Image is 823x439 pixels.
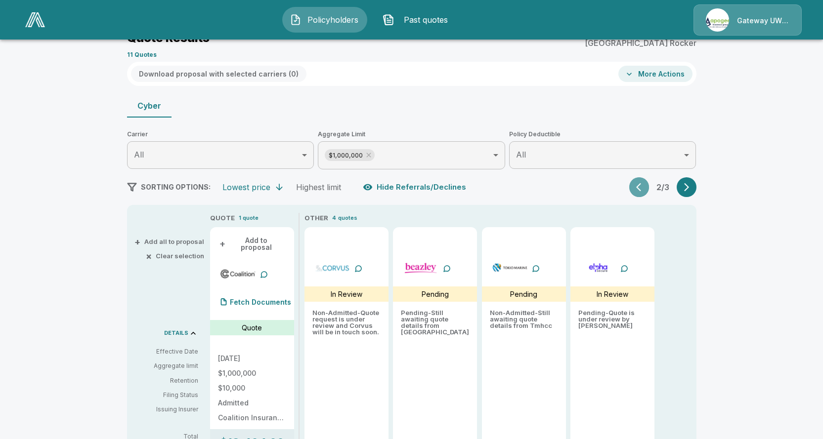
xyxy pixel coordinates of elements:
[222,182,270,192] div: Lowest price
[146,253,152,259] span: ×
[218,414,286,421] p: Coalition Insurance Solutions
[304,213,328,223] p: OTHER
[134,150,144,160] span: All
[218,355,286,362] p: [DATE]
[218,385,286,392] p: $10,000
[282,7,367,33] button: Policyholders IconPolicyholders
[314,260,350,275] img: corvuscybersurplus
[134,239,140,245] span: +
[516,150,526,160] span: All
[164,330,188,336] p: DETAILS
[218,235,286,253] button: +Add to proposal
[239,214,259,222] p: 1 quote
[136,239,204,245] button: +Add all to proposal
[403,260,439,275] img: beazleycyber
[230,299,291,306] p: Fetch Documents
[135,376,198,385] p: Retention
[218,399,286,406] p: Admitted
[127,32,210,44] p: Quote Results
[305,14,360,26] span: Policyholders
[361,178,470,197] button: Hide Referrals/Declines
[220,266,256,281] img: coalitioncyberadmitted
[218,370,286,377] p: $1,000,000
[296,182,341,192] div: Highest limit
[325,150,367,161] span: $1,000,000
[338,214,357,222] p: quotes
[127,94,172,118] button: Cyber
[585,39,696,47] p: [GEOGRAPHIC_DATA] Rocker
[332,214,336,222] p: 4
[398,14,453,26] span: Past quotes
[510,289,537,299] p: Pending
[25,12,45,27] img: AA Logo
[618,66,693,82] button: More Actions
[135,361,198,370] p: Aggregate limit
[331,289,362,299] p: In Review
[422,289,449,299] p: Pending
[492,260,528,275] img: tmhcccyber
[383,14,394,26] img: Past quotes Icon
[127,129,314,139] span: Carrier
[312,310,381,335] p: Non-Admitted - Quote request is under review and Corvus will be in touch soon.
[210,213,235,223] p: QUOTE
[653,183,673,191] p: 2 / 3
[131,66,306,82] button: Download proposal with selected carriers (0)
[127,52,157,58] p: 11 Quotes
[490,310,558,329] p: Non-Admitted - Still awaiting quote details from Tmhcc
[401,310,469,335] p: Pending - Still awaiting quote details from [GEOGRAPHIC_DATA]
[597,289,628,299] p: In Review
[580,260,616,275] img: elphacyberstandard
[325,149,375,161] div: $1,000,000
[290,14,302,26] img: Policyholders Icon
[318,129,505,139] span: Aggregate Limit
[135,347,198,356] p: Effective Date
[135,405,198,414] p: Issuing Insurer
[509,129,696,139] span: Policy Deductible
[242,322,262,333] p: Quote
[219,240,225,247] span: +
[141,183,211,191] span: SORTING OPTIONS:
[135,391,198,399] p: Filing Status
[578,310,647,329] p: Pending - Quote is under review by [PERSON_NAME]
[148,253,204,259] button: ×Clear selection
[375,7,460,33] button: Past quotes IconPast quotes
